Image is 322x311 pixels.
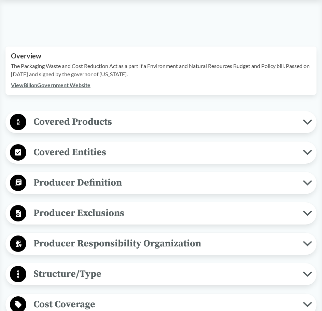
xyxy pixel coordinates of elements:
[8,144,314,161] button: Covered Entities
[26,145,303,160] span: Covered Entities
[26,266,303,282] span: Structure/Type
[11,62,311,78] p: The Packaging Waste and Cost Reduction Act as a part if a Environment and Natural Resources Budge...
[8,174,314,192] button: Producer Definition
[8,235,314,253] button: Producer Responsibility Organization
[26,114,303,130] span: Covered Products
[8,266,314,283] button: Structure/Type
[26,205,303,221] span: Producer Exclusions
[11,82,90,88] a: ViewBillonGovernment Website
[26,236,303,251] span: Producer Responsibility Organization
[8,205,314,222] button: Producer Exclusions
[26,175,303,190] span: Producer Definition
[11,52,311,60] h2: Overview
[8,113,314,131] button: Covered Products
